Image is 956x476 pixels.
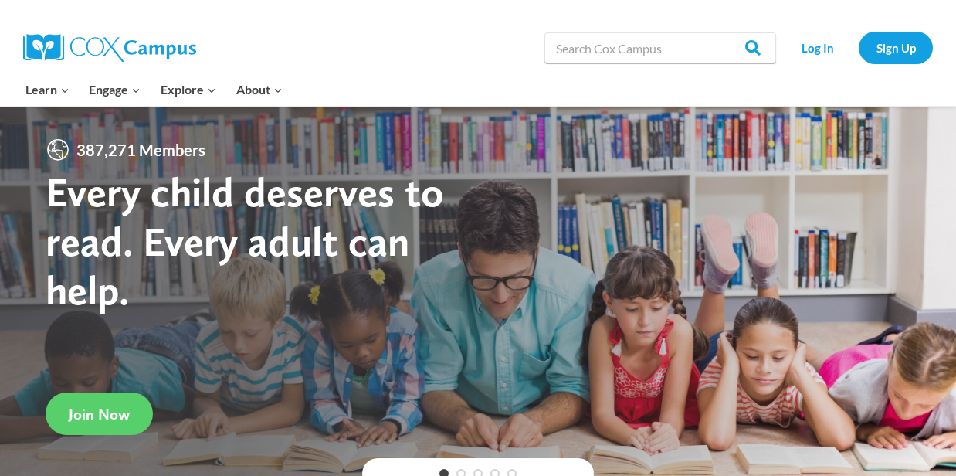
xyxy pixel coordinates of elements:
[70,138,212,162] span: 387,271 Members
[15,73,292,106] nav: Primary Navigation
[784,32,933,63] nav: Secondary Navigation
[89,80,141,100] span: Engage
[784,32,851,63] a: Log In
[236,80,283,100] span: About
[25,80,69,100] span: Learn
[46,167,444,314] strong: Every child deserves to read. Every adult can help.
[23,34,196,62] img: Cox Campus
[859,32,933,63] a: Sign Up
[544,32,776,63] input: Search Cox Campus
[161,80,216,100] span: Explore
[46,393,153,435] a: Join Now
[69,405,130,423] span: Join Now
